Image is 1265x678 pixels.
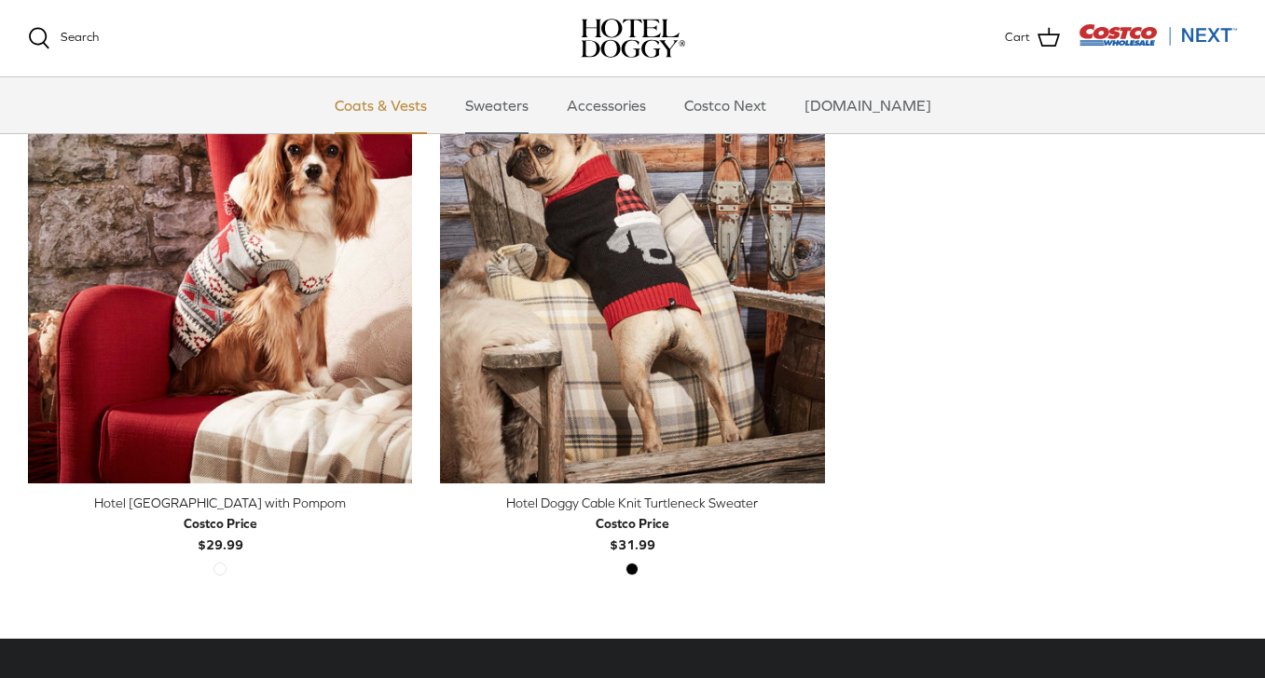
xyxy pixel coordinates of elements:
[28,493,412,555] a: Hotel [GEOGRAPHIC_DATA] with Pompom Costco Price$29.99
[596,513,669,551] b: $31.99
[581,19,685,58] a: hoteldoggy.com hoteldoggycom
[318,77,444,133] a: Coats & Vests
[28,4,412,483] a: Hotel Doggy Fair Isle Sweater with Pompom
[1005,26,1060,50] a: Cart
[550,77,663,133] a: Accessories
[1005,28,1030,47] span: Cart
[61,30,99,44] span: Search
[28,493,412,513] div: Hotel [GEOGRAPHIC_DATA] with Pompom
[667,77,783,133] a: Costco Next
[1079,23,1237,47] img: Costco Next
[184,513,257,534] div: Costco Price
[440,493,824,513] div: Hotel Doggy Cable Knit Turtleneck Sweater
[448,77,545,133] a: Sweaters
[596,513,669,534] div: Costco Price
[440,493,824,555] a: Hotel Doggy Cable Knit Turtleneck Sweater Costco Price$31.99
[788,77,948,133] a: [DOMAIN_NAME]
[440,4,824,483] a: Hotel Doggy Cable Knit Turtleneck Sweater
[28,27,99,49] a: Search
[581,19,685,58] img: hoteldoggycom
[1079,35,1237,49] a: Visit Costco Next
[184,513,257,551] b: $29.99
